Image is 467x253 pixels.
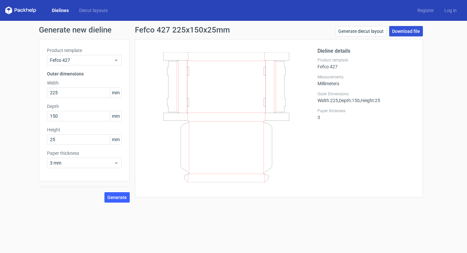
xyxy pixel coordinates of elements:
[50,57,114,63] span: Fefco 427
[47,126,122,133] label: Height
[47,150,122,156] label: Paper thickness
[317,74,415,80] label: Measurements
[317,108,415,120] div: 3
[317,47,415,55] h2: Dieline details
[50,160,114,166] span: 3 mm
[47,71,122,77] h3: Outer dimensions
[47,80,122,86] label: Width
[47,103,122,110] label: Depth
[74,7,113,14] a: Diecut layouts
[135,26,230,34] h1: Fefco 427 225x150x25mm
[39,26,428,34] h1: Generate new dieline
[439,7,462,14] a: Log in
[47,47,122,54] label: Product template
[110,135,121,144] span: mm
[104,192,130,203] button: Generate
[360,98,380,103] span: , Height : 25
[110,111,121,121] span: mm
[47,7,74,14] a: Dielines
[317,98,338,103] span: Width : 225
[317,91,415,97] label: Outer Dimensions
[317,58,415,69] div: Fefco 427
[317,58,415,63] label: Product template
[412,7,439,14] a: Register
[107,195,127,200] span: Generate
[335,26,387,36] a: Generate diecut layout
[110,88,121,98] span: mm
[317,74,415,86] div: Millimeters
[389,26,423,36] a: Download file
[338,98,360,103] span: , Depth : 150
[317,108,415,113] label: Paper thickness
